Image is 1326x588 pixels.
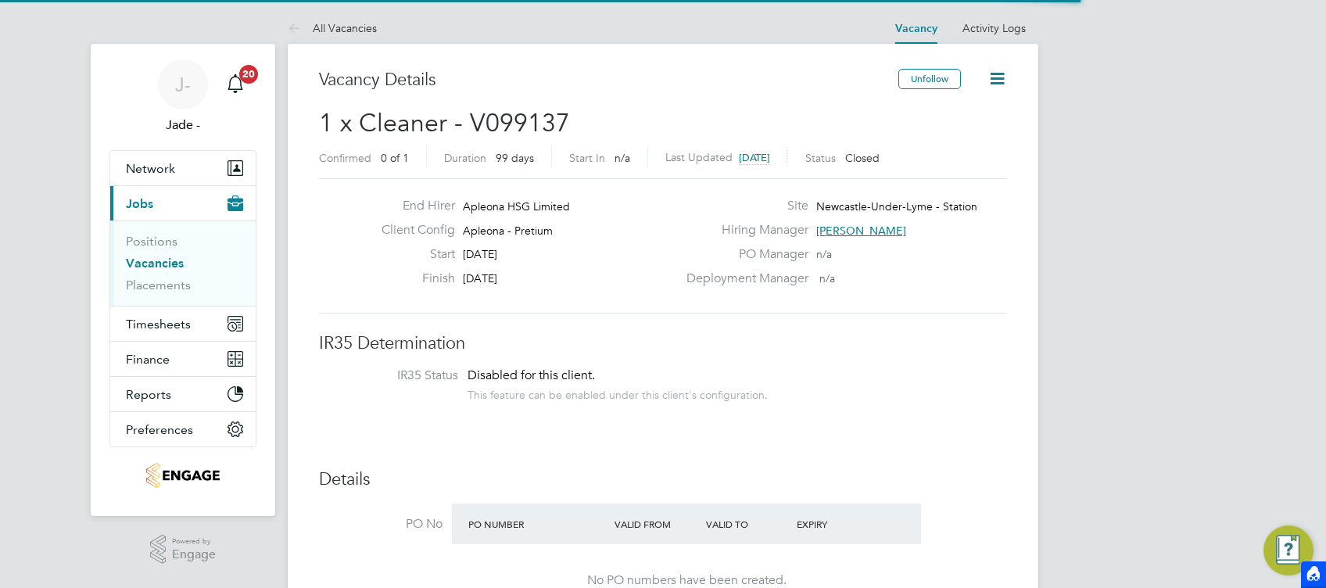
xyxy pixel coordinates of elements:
span: Newcastle-Under-Lyme - Station [816,199,977,213]
label: Duration [444,151,486,165]
span: Jobs [126,196,153,211]
label: Site [677,198,808,214]
span: [DATE] [463,271,497,285]
button: Timesheets [110,307,256,341]
button: Unfollow [898,69,961,89]
label: Confirmed [319,151,371,165]
span: Engage [172,548,216,561]
span: 0 of 1 [381,151,409,165]
span: n/a [819,271,835,285]
button: Network [110,151,256,185]
a: Activity Logs [962,21,1026,35]
button: Preferences [110,412,256,446]
h3: IR35 Determination [319,332,1007,355]
div: Jobs [110,220,256,306]
label: PO No [319,516,443,532]
span: Timesheets [126,317,191,332]
button: Jobs [110,186,256,220]
a: Placements [126,278,191,292]
span: [PERSON_NAME] [816,224,906,238]
span: Preferences [126,422,193,437]
div: This feature can be enabled under this client's configuration. [468,384,768,402]
span: 99 days [496,151,534,165]
img: thornbaker-logo-retina.png [146,463,219,488]
label: PO Manager [677,246,808,263]
label: Last Updated [665,150,733,164]
span: 1 x Cleaner - V099137 [319,108,570,138]
a: Positions [126,234,177,249]
label: Finish [369,271,455,287]
span: Apleona - Pretium [463,224,553,238]
span: Network [126,161,175,176]
div: Expiry [793,510,884,538]
label: End Hirer [369,198,455,214]
span: n/a [816,247,832,261]
a: Vacancies [126,256,184,271]
span: Disabled for this client. [468,367,595,383]
label: Hiring Manager [677,222,808,238]
a: 20 [220,59,251,109]
label: Start [369,246,455,263]
button: Reports [110,377,256,411]
label: Status [805,151,836,165]
span: Jade - [109,116,256,134]
span: n/a [615,151,630,165]
span: [DATE] [739,151,770,164]
button: Engage Resource Center [1263,525,1313,575]
span: Finance [126,352,170,367]
button: Finance [110,342,256,376]
span: Closed [845,151,880,165]
span: Apleona HSG Limited [463,199,570,213]
span: Powered by [172,535,216,548]
div: Valid From [611,510,702,538]
label: Client Config [369,222,455,238]
h3: Vacancy Details [319,69,898,91]
a: Powered byEngage [150,535,217,565]
a: All Vacancies [288,21,377,35]
label: Start In [569,151,605,165]
h3: Details [319,468,1007,491]
nav: Main navigation [91,44,275,516]
label: Deployment Manager [677,271,808,287]
a: J-Jade - [109,59,256,134]
span: J- [175,74,191,95]
div: PO Number [464,510,611,538]
span: [DATE] [463,247,497,261]
label: IR35 Status [335,367,458,384]
div: Valid To [702,510,794,538]
span: 20 [239,65,258,84]
a: Vacancy [895,22,937,35]
a: Go to home page [109,463,256,488]
span: Reports [126,387,171,402]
